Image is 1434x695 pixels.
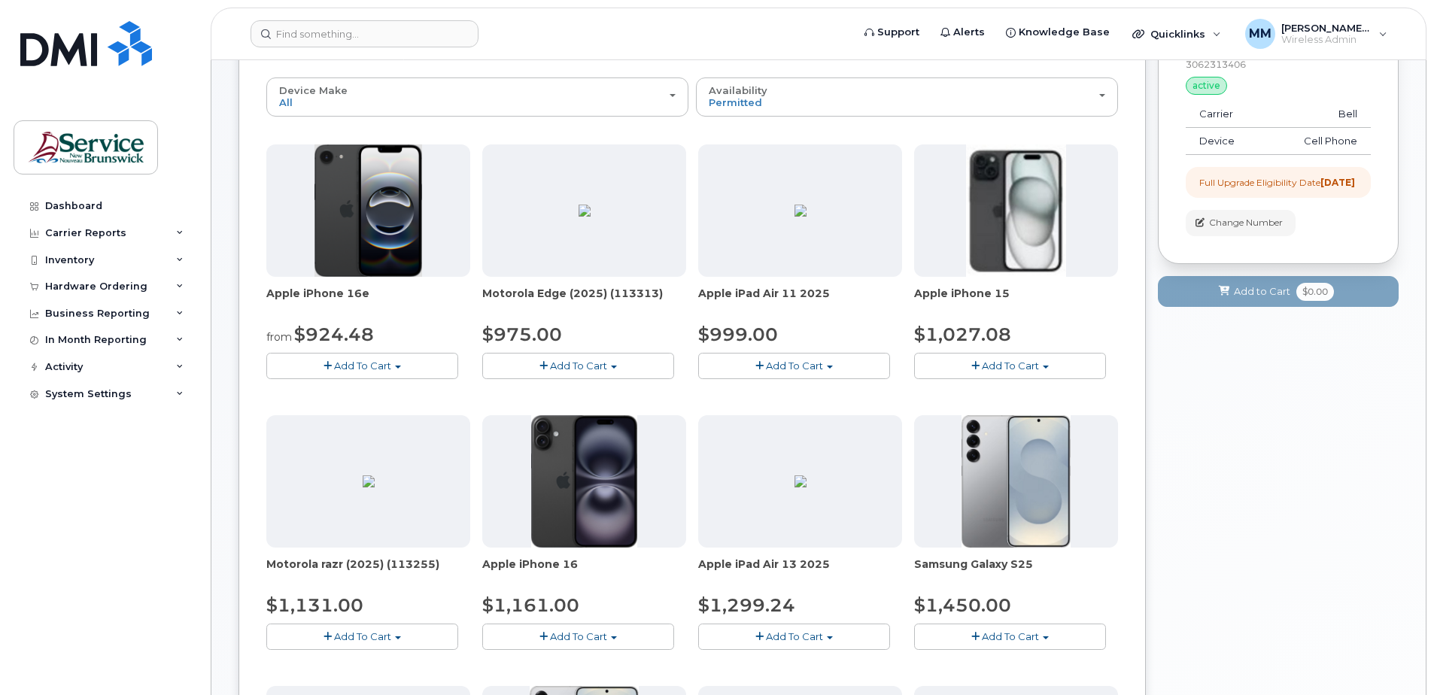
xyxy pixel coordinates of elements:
span: Change Number [1209,216,1283,229]
button: Add To Cart [266,353,458,379]
img: iphone_16_plus.png [531,415,637,548]
td: Device [1186,128,1266,155]
span: $1,027.08 [914,323,1011,345]
span: $1,131.00 [266,594,363,616]
button: Add To Cart [914,624,1106,650]
span: [PERSON_NAME] (ASD-E) [1281,22,1372,34]
span: All [279,96,293,108]
span: $1,450.00 [914,594,1011,616]
span: $1,299.24 [698,594,795,616]
span: Add To Cart [550,360,607,372]
a: Knowledge Base [995,17,1120,47]
div: Apple iPad Air 11 2025 [698,286,902,316]
button: Add to Cart $0.00 [1158,276,1399,307]
a: Alerts [930,17,995,47]
div: McEachern, Melissa (ASD-E) [1235,19,1398,49]
button: Add To Cart [266,624,458,650]
img: 110CE2EE-BED8-457C-97B0-44C820BA34CE.png [794,475,807,487]
div: Apple iPhone 16 [482,557,686,587]
button: Add To Cart [698,624,890,650]
img: iphone15.jpg [966,144,1066,277]
span: Add To Cart [982,360,1039,372]
small: from [266,330,292,344]
button: Availability Permitted [696,77,1118,117]
span: Permitted [709,96,762,108]
div: Apple iPad Air 13 2025 [698,557,902,587]
span: Add To Cart [766,630,823,642]
div: 3062313406 [1186,58,1371,71]
div: Samsung Galaxy S25 [914,557,1118,587]
img: iphone16e.png [314,144,423,277]
span: Add To Cart [982,630,1039,642]
span: Quicklinks [1150,28,1205,40]
div: active [1186,77,1227,95]
button: Add To Cart [482,353,674,379]
span: MM [1249,25,1271,43]
img: D05A5B98-8D38-4839-BBA4-545D6CC05E2D.png [794,205,807,217]
span: Add to Cart [1234,284,1290,299]
td: Carrier [1186,101,1266,128]
button: Device Make All [266,77,688,117]
td: Cell Phone [1266,128,1371,155]
img: 97AF51E2-C620-4B55-8757-DE9A619F05BB.png [579,205,591,217]
span: Knowledge Base [1019,25,1110,40]
div: Apple iPhone 15 [914,286,1118,316]
span: Device Make [279,84,348,96]
span: Wireless Admin [1281,34,1372,46]
span: $1,161.00 [482,594,579,616]
span: $999.00 [698,323,778,345]
img: s25plus.png [962,415,1070,548]
img: 5064C4E8-FB8A-45B3-ADD3-50D80ADAD265.png [363,475,375,487]
button: Add To Cart [482,624,674,650]
span: Add To Cart [766,360,823,372]
span: $975.00 [482,323,562,345]
input: Find something... [251,20,479,47]
button: Add To Cart [914,353,1106,379]
td: Bell [1266,101,1371,128]
span: Add To Cart [334,360,391,372]
div: Motorola Edge (2025) (113313) [482,286,686,316]
div: Motorola razr (2025) (113255) [266,557,470,587]
div: Full Upgrade Eligibility Date [1199,176,1355,189]
div: Quicklinks [1122,19,1232,49]
span: $924.48 [294,323,374,345]
div: Apple iPhone 16e [266,286,470,316]
strong: [DATE] [1320,177,1355,188]
span: Support [877,25,919,40]
a: Support [854,17,930,47]
button: Change Number [1186,210,1296,236]
span: Alerts [953,25,985,40]
span: $0.00 [1296,283,1334,301]
span: Add To Cart [550,630,607,642]
span: Add To Cart [334,630,391,642]
button: Add To Cart [698,353,890,379]
span: Availability [709,84,767,96]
